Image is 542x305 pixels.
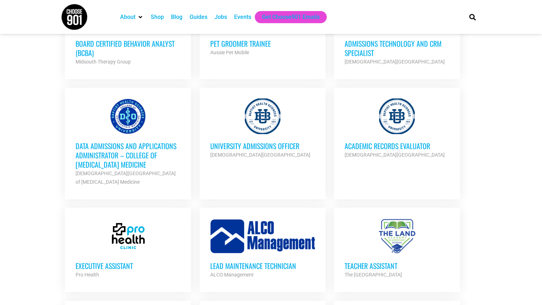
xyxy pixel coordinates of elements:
[210,272,254,278] strong: ALCO Management
[345,141,449,151] h3: Academic Records Evaluator
[151,13,164,21] a: Shop
[120,13,135,21] a: About
[117,11,147,23] div: About
[65,208,191,290] a: Executive Assistant Pro Health
[76,272,99,278] strong: Pro Health
[76,171,176,185] strong: [DEMOGRAPHIC_DATA][GEOGRAPHIC_DATA] of [MEDICAL_DATA] Medicine
[345,261,449,270] h3: Teacher Assistant
[76,39,180,57] h3: Board Certified Behavior Analyst (BCBA)
[210,50,249,55] strong: Aussie Pet Mobile
[76,59,131,65] strong: Midsouth Therapy Group
[210,152,310,158] strong: [DEMOGRAPHIC_DATA][GEOGRAPHIC_DATA]
[190,13,207,21] a: Guides
[334,208,460,290] a: Teacher Assistant The [GEOGRAPHIC_DATA]
[345,39,449,57] h3: Admissions Technology and CRM Specialist
[76,141,180,169] h3: Data Admissions and Applications Administrator – College of [MEDICAL_DATA] Medicine
[65,88,191,197] a: Data Admissions and Applications Administrator – College of [MEDICAL_DATA] Medicine [DEMOGRAPHIC_...
[117,11,457,23] nav: Main nav
[200,208,326,290] a: Lead Maintenance Technician ALCO Management
[210,261,315,270] h3: Lead Maintenance Technician
[345,272,402,278] strong: The [GEOGRAPHIC_DATA]
[171,13,182,21] a: Blog
[262,13,320,21] a: Get Choose901 Emails
[466,11,478,23] div: Search
[210,141,315,151] h3: University Admissions Officer
[345,152,445,158] strong: [DEMOGRAPHIC_DATA][GEOGRAPHIC_DATA]
[345,59,445,65] strong: [DEMOGRAPHIC_DATA][GEOGRAPHIC_DATA]
[334,88,460,170] a: Academic Records Evaluator [DEMOGRAPHIC_DATA][GEOGRAPHIC_DATA]
[215,13,227,21] a: Jobs
[210,39,315,48] h3: Pet Groomer Trainee
[200,88,326,170] a: University Admissions Officer [DEMOGRAPHIC_DATA][GEOGRAPHIC_DATA]
[76,261,180,270] h3: Executive Assistant
[234,13,251,21] a: Events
